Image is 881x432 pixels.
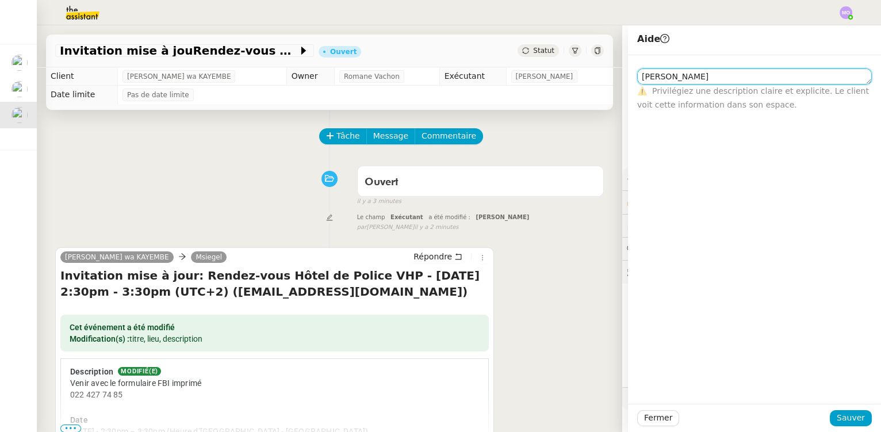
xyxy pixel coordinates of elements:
div: 💬Commentaires [622,238,881,260]
td: Date limite [46,86,117,104]
h4: Invitation mise à jour: Rendez-vous Hôtel de Police VHP - [DATE] 2:30pm - 3:30pm (UTC+2) ([EMAIL_... [60,267,489,300]
span: Commentaire [422,129,476,143]
img: svg [840,6,852,19]
td: Exécutant [439,67,506,86]
span: Le champ [357,214,385,220]
span: Aide [637,33,669,44]
span: il y a 3 minutes [357,197,401,207]
button: Tâche [319,128,367,144]
span: Message [373,129,408,143]
div: 🧴Autres [622,388,881,410]
span: Modification(s) : [70,334,129,343]
div: Ouvert [330,48,357,55]
span: Romane Vachon [344,71,400,82]
h2: Description [70,366,113,377]
span: Pas de date limite [127,89,189,101]
span: Statut [533,47,554,55]
span: MODIFIÉ(E) [121,368,158,375]
div: ⚙️Procédures [622,168,881,190]
span: [PERSON_NAME] [516,71,573,82]
span: ⏲️ [627,221,706,230]
span: Exécutant [390,214,423,220]
span: Invitation mise à jouRendez-vous Hôtel de Police VHP - [DATE] 2:30pm - 3:30pm (UTC+2) ([EMAIL_ADD... [60,45,298,56]
h2: Date [70,414,88,426]
span: Ouvert [365,177,399,188]
ringoverc2c-number-84e06f14122c: 022 427 74 85 [70,390,123,399]
span: ⚠️ [637,86,647,95]
span: il y a 2 minutes [414,223,458,232]
img: users%2FfjlNmCTkLiVoA3HQjY3GA5JXGxb2%2Favatar%2Fstarofservice_97480retdsc0392.png [12,55,28,71]
div: titre, lieu, description [70,333,480,345]
div: ⏲️Tâches 0:00 [622,215,881,237]
button: Répondre [409,250,466,263]
span: 🔐 [627,196,702,209]
a: Msiegel [191,252,227,262]
span: par [357,223,367,232]
td: Owner [286,67,334,86]
small: [PERSON_NAME] [357,223,459,232]
span: ⚙️ [627,173,687,186]
span: 💬 [627,244,700,253]
td: Client [46,67,117,86]
span: Fermer [644,411,672,425]
span: a été modifié : [428,214,470,220]
div: 🔐Données client [622,191,881,213]
img: users%2F47wLulqoDhMx0TTMwUcsFP5V2A23%2Favatar%2Fnokpict-removebg-preview-removebg-preview.png [12,107,28,123]
span: Venir avec le formulaire FBI imprimé [70,379,201,399]
span: Tâche [336,129,360,143]
span: 🧴 [627,394,662,403]
button: Commentaire [415,128,483,144]
div: 🕵️Autres demandes en cours 13 [622,261,881,283]
span: Cet événement a été modifié [70,323,175,332]
span: Sauver [837,411,865,425]
span: Répondre [413,251,452,262]
img: users%2F47wLulqoDhMx0TTMwUcsFP5V2A23%2Favatar%2Fnokpict-removebg-preview-removebg-preview.png [12,81,28,97]
button: Fermer [637,410,679,426]
span: [PERSON_NAME] [476,214,529,220]
a: [PERSON_NAME] wa KAYEMBE [60,252,174,262]
ringoverc2c-84e06f14122c: Call with Ringover [70,390,123,399]
button: Sauver [830,410,872,426]
button: Message [366,128,415,144]
span: [PERSON_NAME] wa KAYEMBE [127,71,231,82]
span: Privilégiez une description claire et explicite. Le client voit cette information dans son espace. [637,86,869,109]
span: 🕵️ [627,267,775,276]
